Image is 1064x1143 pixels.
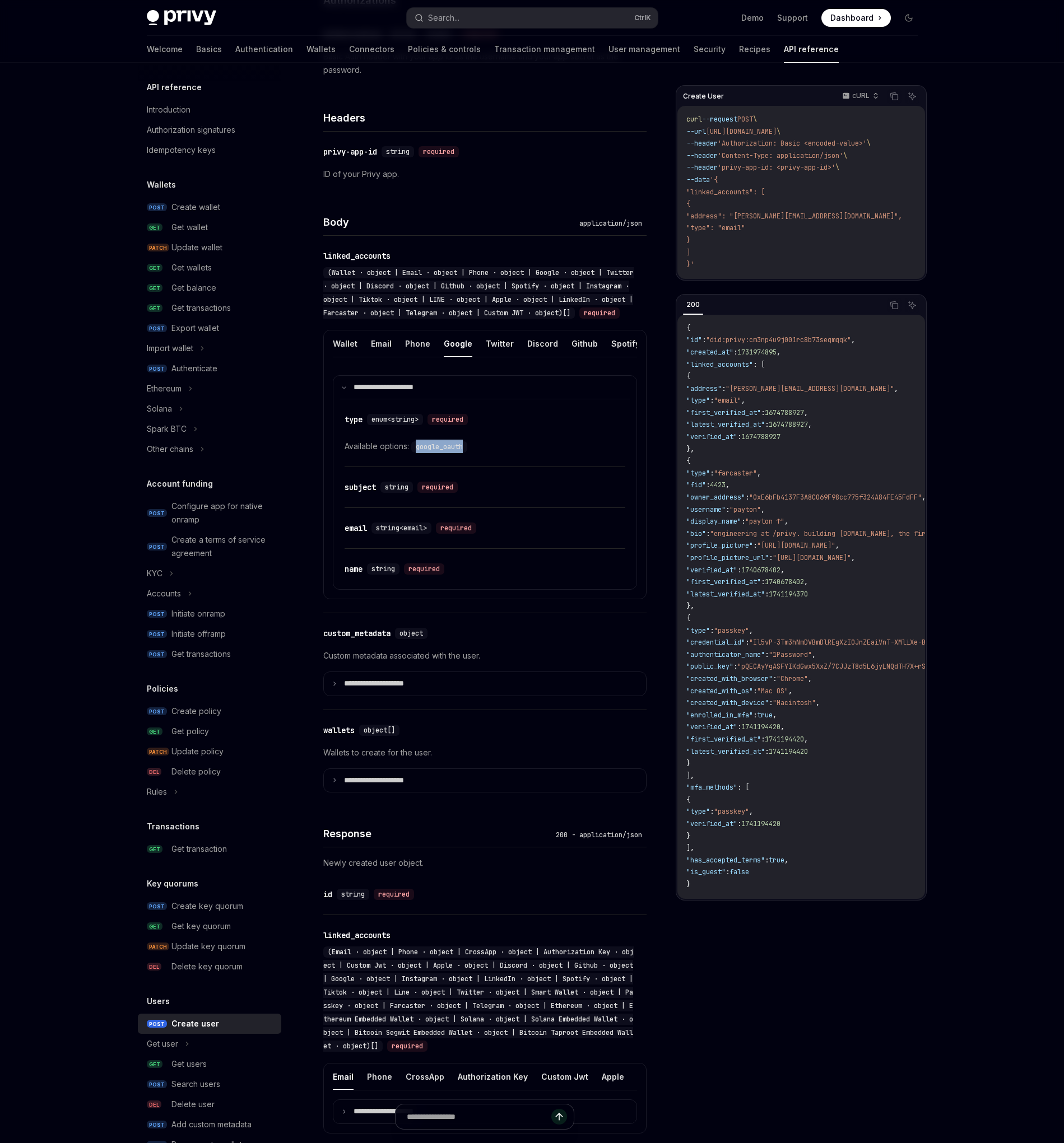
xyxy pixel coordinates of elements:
[407,8,658,28] button: Search...CtrlK
[737,432,741,441] span: :
[579,307,620,319] div: required
[147,223,162,232] span: GET
[686,175,710,184] span: --data
[686,260,694,269] span: }'
[765,650,769,659] span: :
[686,188,765,197] span: "linked_accounts": [
[428,414,468,425] div: required
[769,590,808,599] span: 1741194370
[714,469,757,478] span: "farcaster"
[741,432,780,441] span: 1674788927
[706,480,710,489] span: :
[922,493,926,502] span: ,
[171,500,275,526] div: Configure app for native onramp
[408,36,481,63] a: Policies & controls
[686,115,702,124] span: curl
[367,1063,392,1090] button: Phone
[686,493,745,502] span: "owner_address"
[147,610,167,618] span: POST
[741,12,764,24] a: Demo
[345,414,363,425] div: type
[851,335,855,344] span: ,
[436,522,476,534] div: required
[428,11,459,25] div: Search...
[745,638,749,647] span: :
[804,577,808,586] span: ,
[753,541,757,550] span: :
[816,698,820,707] span: ,
[686,541,753,550] span: "profile_picture"
[171,647,231,661] div: Get transactions
[138,604,281,624] a: POSTInitiate onramp
[575,218,647,229] div: application/json
[686,662,733,671] span: "public_key"
[843,151,847,160] span: \
[702,335,706,344] span: :
[745,493,749,502] span: :
[718,139,867,148] span: 'Authorization: Basic <encoded-value>'
[147,845,162,853] span: GET
[718,151,843,160] span: 'Content-Type: application/json'
[323,628,391,639] div: custom_metadata
[686,335,702,344] span: "id"
[486,330,514,357] button: Twitter
[138,839,281,859] a: GETGet transaction
[171,1077,220,1091] div: Search users
[634,13,651,22] span: Ctrl K
[808,420,812,429] span: ,
[385,483,408,492] span: string
[171,627,226,641] div: Initiate offramp
[730,505,761,514] span: "payton"
[386,147,410,156] span: string
[602,1063,624,1090] button: Apple
[527,330,558,357] button: Discord
[147,304,162,312] span: GET
[147,567,162,580] div: KYC
[138,1014,281,1034] a: POSTCreate user
[706,529,710,538] span: :
[686,650,765,659] span: "authenticator_name"
[147,264,162,272] span: GET
[171,533,275,560] div: Create a terms of service agreement
[686,456,690,465] span: {
[686,248,690,257] span: ]
[726,384,894,393] span: "[PERSON_NAME][EMAIL_ADDRESS][DOMAIN_NAME]"
[147,922,162,931] span: GET
[138,298,281,318] a: GETGet transactions
[710,626,714,635] span: :
[753,115,757,124] span: \
[147,422,187,436] div: Spark BTC
[411,441,467,452] code: google_oauth
[404,563,444,575] div: required
[777,127,780,136] span: \
[739,36,770,63] a: Recipes
[710,469,714,478] span: :
[138,217,281,237] a: GETGet wallet
[147,143,216,157] div: Idempotency keys
[686,384,722,393] span: "address"
[686,698,769,707] span: "created_with_device"
[737,348,777,357] span: 1731974895
[541,1063,588,1090] button: Custom Jwt
[686,445,694,454] span: },
[812,650,816,659] span: ,
[147,365,167,373] span: POST
[399,629,423,638] span: object
[694,36,726,63] a: Security
[494,36,595,63] a: Transaction management
[745,517,784,526] span: "payton ↑"
[821,9,891,27] a: Dashboard
[686,139,718,148] span: --header
[741,566,780,575] span: 1740678402
[686,163,718,172] span: --header
[686,529,706,538] span: "bio"
[147,402,172,416] div: Solana
[138,936,281,957] a: PATCHUpdate key quorum
[726,480,730,489] span: ,
[753,360,765,369] span: : [
[147,284,162,292] span: GET
[138,278,281,298] a: GETGet balance
[780,566,784,575] span: ,
[171,745,224,758] div: Update policy
[686,127,706,136] span: --url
